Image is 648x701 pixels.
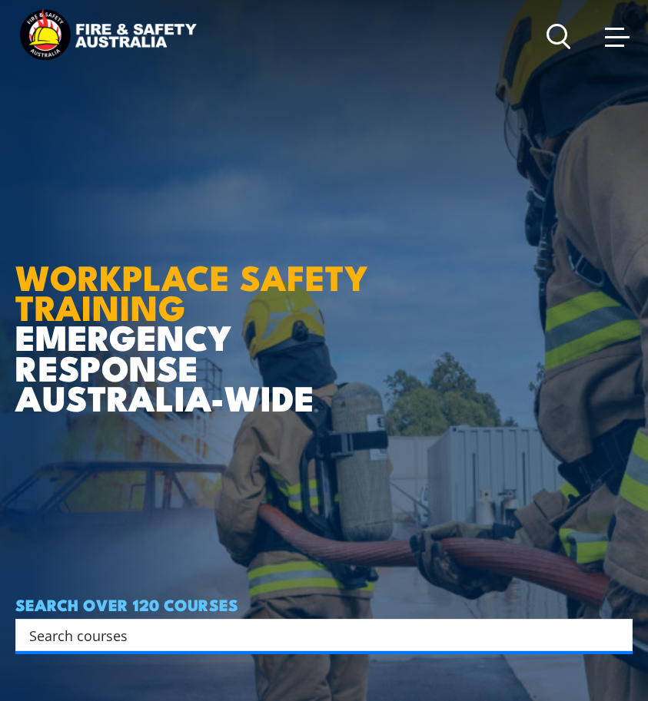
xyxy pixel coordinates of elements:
button: Search magnifier button [606,624,627,646]
h1: EMERGENCY RESPONSE AUSTRALIA-WIDE [15,184,391,412]
form: Search form [32,624,602,646]
input: Search input [29,623,599,646]
h4: SEARCH OVER 120 COURSES [15,596,633,613]
strong: WORKPLACE SAFETY TRAINING [15,250,368,332]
